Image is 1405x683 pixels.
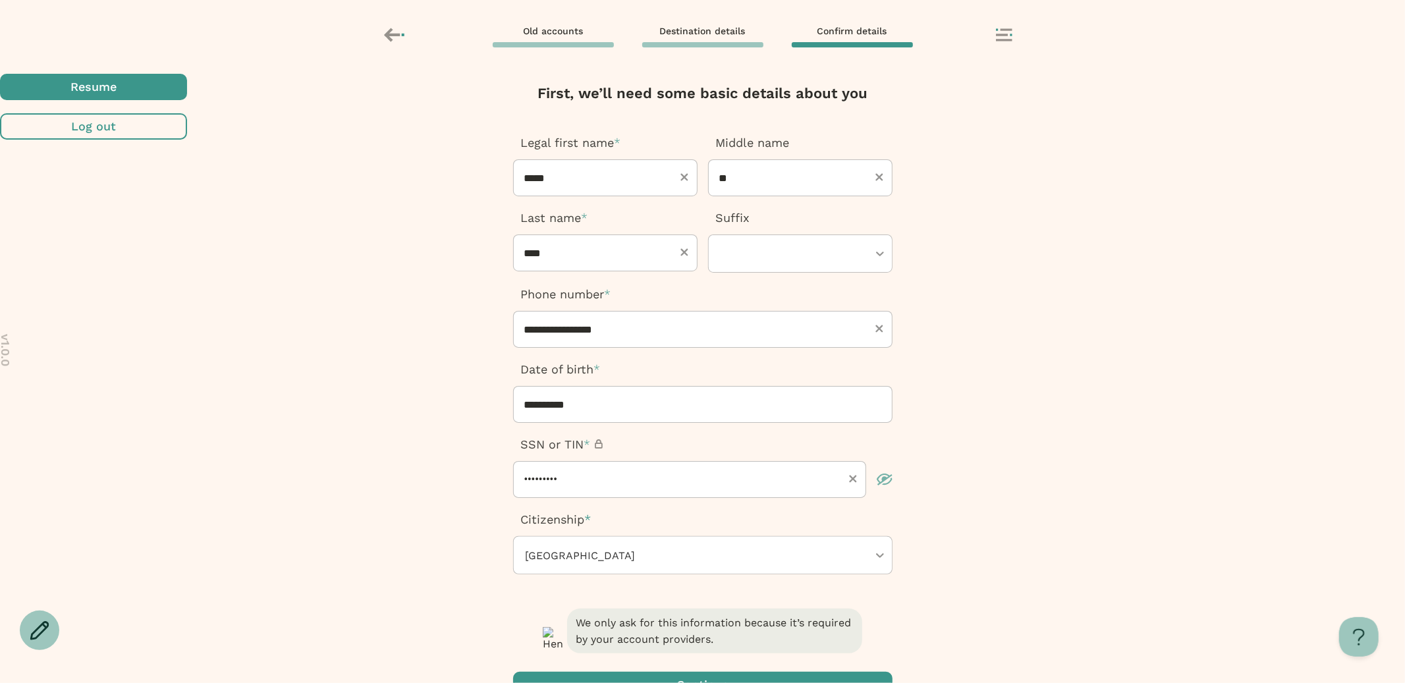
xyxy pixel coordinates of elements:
[513,436,893,453] p: SSN or TIN
[513,286,893,303] p: Phone number
[543,627,563,653] img: Henry - retirement transfer assistant
[567,609,862,653] span: We only ask for this information because it’s required by your account providers.
[513,134,698,151] p: Legal first name
[817,25,887,37] span: Confirm details
[513,209,698,227] p: Last name
[708,134,893,151] p: Middle name
[660,25,746,37] span: Destination details
[537,83,868,104] h2: First, we’ll need some basic details about you
[521,512,585,526] span: Citizenship
[523,25,583,37] span: Old accounts
[513,361,893,378] p: Date of birth
[716,211,750,225] span: Suffix
[1339,617,1379,657] iframe: Toggle Customer Support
